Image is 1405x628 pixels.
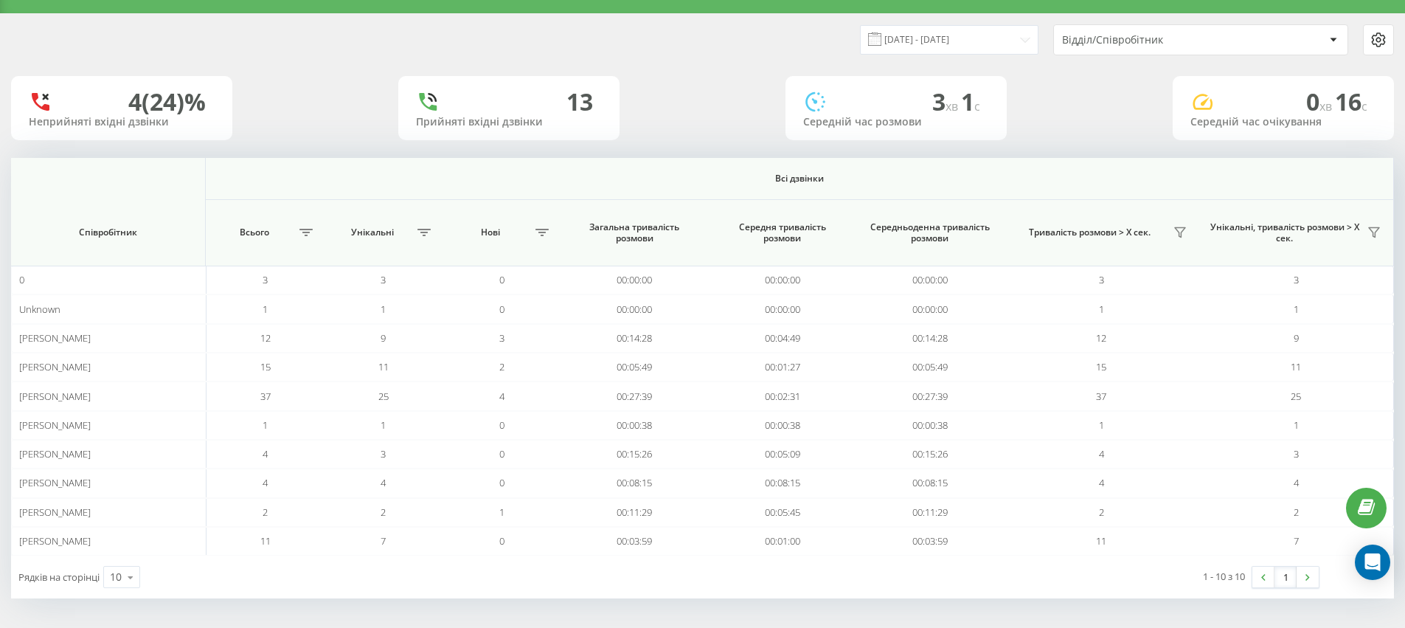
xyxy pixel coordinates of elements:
[378,360,389,373] span: 11
[1096,331,1106,345] span: 12
[272,173,1328,184] span: Всі дзвінки
[856,469,1004,497] td: 00:08:15
[561,469,708,497] td: 00:08:15
[499,331,504,345] span: 3
[856,498,1004,527] td: 00:11:29
[1294,418,1299,432] span: 1
[708,294,856,323] td: 00:00:00
[381,534,386,548] span: 7
[499,418,504,432] span: 0
[110,570,122,584] div: 10
[561,266,708,294] td: 00:00:00
[19,447,91,460] span: [PERSON_NAME]
[263,418,268,432] span: 1
[1099,447,1104,460] span: 4
[1319,98,1335,114] span: хв
[1294,476,1299,489] span: 4
[1011,227,1168,238] span: Тривалість розмови > Х сек.
[708,324,856,353] td: 00:04:49
[19,418,91,432] span: [PERSON_NAME]
[499,390,504,403] span: 4
[1294,447,1299,460] span: 3
[381,476,386,489] span: 4
[499,476,504,489] span: 0
[946,98,961,114] span: хв
[1099,273,1104,286] span: 3
[213,227,294,238] span: Всього
[1099,303,1104,316] span: 1
[1096,390,1106,403] span: 37
[856,527,1004,556] td: 00:03:59
[1203,569,1245,584] div: 1 - 10 з 10
[263,447,268,460] span: 4
[561,498,708,527] td: 00:11:29
[856,411,1004,440] td: 00:00:38
[381,447,386,460] span: 3
[19,273,24,286] span: 0
[27,227,189,238] span: Співробітник
[708,411,856,440] td: 00:00:38
[381,505,386,519] span: 2
[1099,505,1104,519] span: 2
[566,88,593,116] div: 13
[499,360,504,373] span: 2
[1274,567,1297,587] a: 1
[1099,418,1104,432] span: 1
[561,411,708,440] td: 00:00:38
[1096,360,1106,373] span: 15
[1294,331,1299,345] span: 9
[561,382,708,410] td: 00:27:39
[561,527,708,556] td: 00:03:59
[260,331,271,345] span: 12
[1361,98,1367,114] span: c
[19,534,91,548] span: [PERSON_NAME]
[378,390,389,403] span: 25
[708,353,856,382] td: 00:01:27
[263,505,268,519] span: 2
[961,86,980,117] span: 1
[974,98,980,114] span: c
[856,382,1004,410] td: 00:27:39
[561,440,708,469] td: 00:15:26
[1294,534,1299,548] span: 7
[499,447,504,460] span: 0
[1355,545,1390,580] div: Open Intercom Messenger
[450,227,531,238] span: Нові
[1335,86,1367,117] span: 16
[723,221,842,244] span: Середня тривалість розмови
[856,266,1004,294] td: 00:00:00
[856,440,1004,469] td: 00:15:26
[856,294,1004,323] td: 00:00:00
[575,221,694,244] span: Загальна тривалість розмови
[499,534,504,548] span: 0
[260,390,271,403] span: 37
[19,476,91,489] span: [PERSON_NAME]
[1062,34,1238,46] div: Відділ/Співробітник
[499,273,504,286] span: 0
[708,498,856,527] td: 00:05:45
[19,390,91,403] span: [PERSON_NAME]
[932,86,961,117] span: 3
[263,303,268,316] span: 1
[381,273,386,286] span: 3
[1190,116,1376,128] div: Середній час очікування
[381,331,386,345] span: 9
[1294,303,1299,316] span: 1
[803,116,989,128] div: Середній час розмови
[18,570,100,584] span: Рядків на сторінці
[19,303,60,316] span: Unknown
[561,294,708,323] td: 00:00:00
[29,116,215,128] div: Неприйняті вхідні дзвінки
[1294,505,1299,519] span: 2
[561,353,708,382] td: 00:05:49
[263,273,268,286] span: 3
[263,476,268,489] span: 4
[1291,390,1301,403] span: 25
[1306,86,1335,117] span: 0
[1294,273,1299,286] span: 3
[856,324,1004,353] td: 00:14:28
[708,469,856,497] td: 00:08:15
[1099,476,1104,489] span: 4
[856,353,1004,382] td: 00:05:49
[708,382,856,410] td: 00:02:31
